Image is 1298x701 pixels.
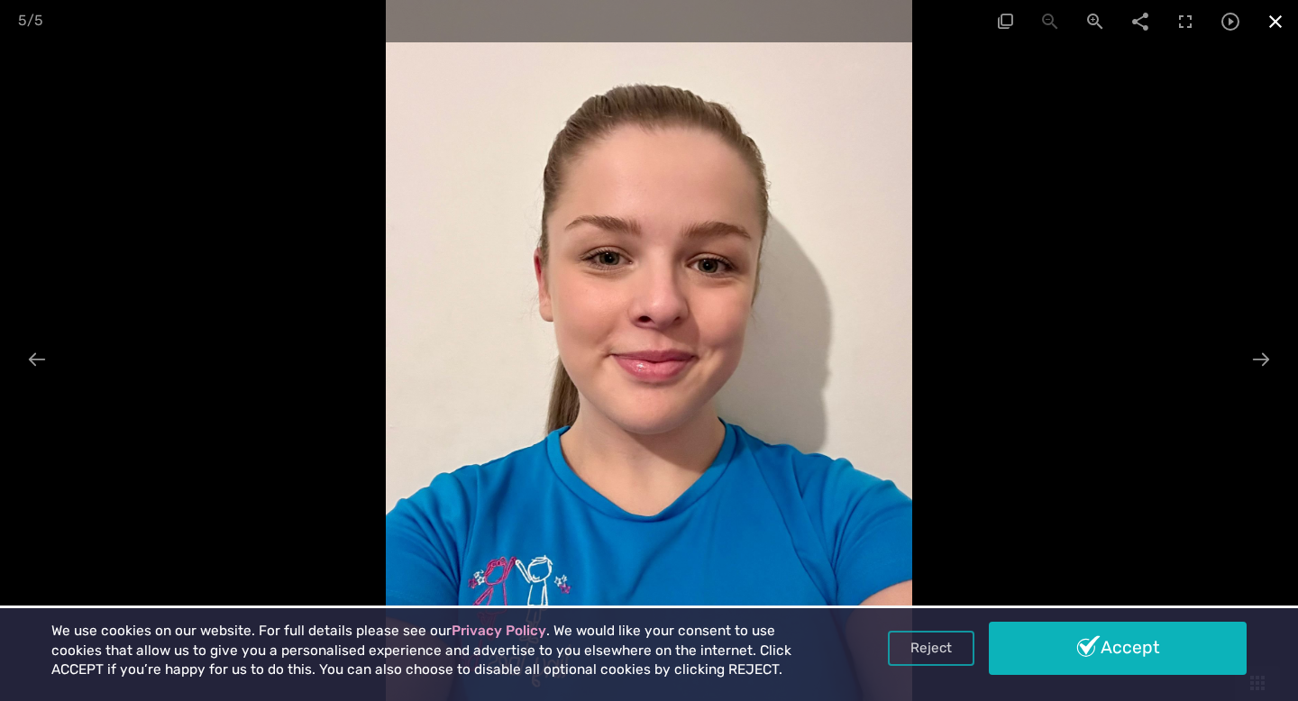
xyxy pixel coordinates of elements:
[452,623,546,639] a: Privacy Policy
[51,622,828,680] p: We use cookies on our website. For full details please see our . We would like your consent to us...
[34,12,43,29] span: 5
[989,622,1247,674] a: Accept
[18,12,27,29] span: 5
[888,631,974,665] a: Reject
